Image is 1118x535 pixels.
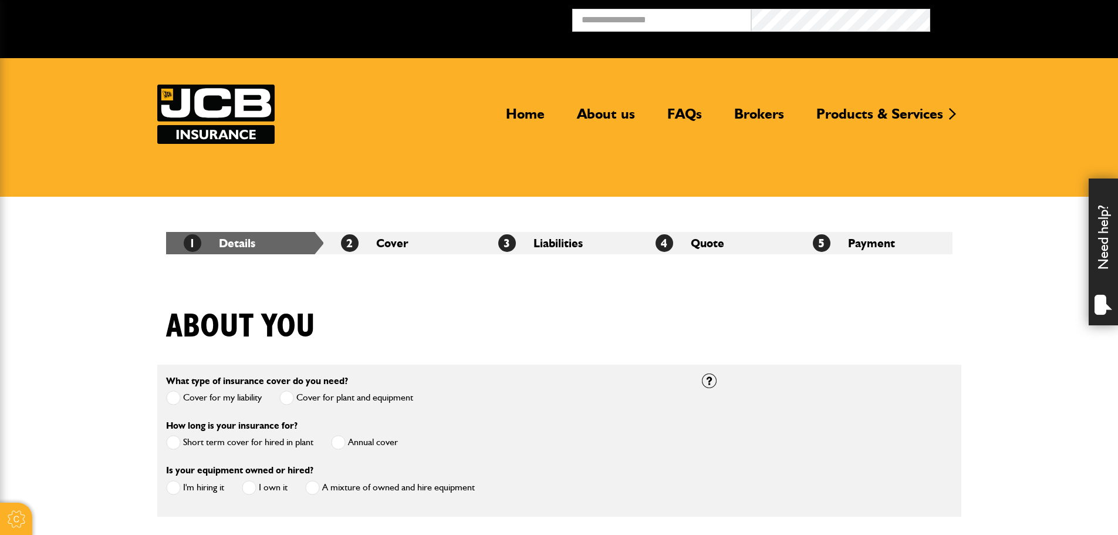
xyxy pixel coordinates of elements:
[638,232,795,254] li: Quote
[166,232,323,254] li: Details
[725,105,793,132] a: Brokers
[184,234,201,252] span: 1
[279,391,413,405] label: Cover for plant and equipment
[166,376,348,386] label: What type of insurance cover do you need?
[305,480,475,495] label: A mixture of owned and hire equipment
[808,105,952,132] a: Products & Services
[1089,179,1118,325] div: Need help?
[497,105,553,132] a: Home
[166,307,315,346] h1: About you
[166,435,313,450] label: Short term cover for hired in plant
[341,234,359,252] span: 2
[323,232,481,254] li: Cover
[568,105,644,132] a: About us
[242,480,288,495] label: I own it
[658,105,711,132] a: FAQs
[795,232,953,254] li: Payment
[331,435,398,450] label: Annual cover
[930,9,1109,27] button: Broker Login
[166,480,224,495] label: I'm hiring it
[481,232,638,254] li: Liabilities
[166,391,262,405] label: Cover for my liability
[166,421,298,430] label: How long is your insurance for?
[157,85,275,144] a: JCB Insurance Services
[498,234,516,252] span: 3
[656,234,673,252] span: 4
[157,85,275,144] img: JCB Insurance Services logo
[813,234,830,252] span: 5
[166,466,313,475] label: Is your equipment owned or hired?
